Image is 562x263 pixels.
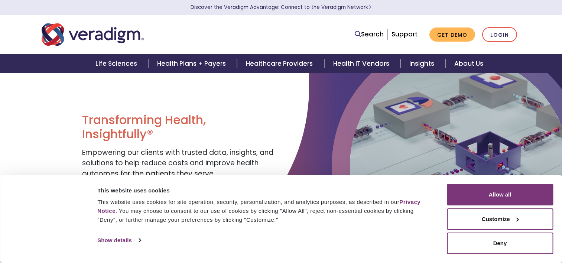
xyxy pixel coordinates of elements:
[82,147,273,179] span: Empowering our clients with trusted data, insights, and solutions to help reduce costs and improv...
[482,27,517,42] a: Login
[87,54,148,73] a: Life Sciences
[447,233,553,254] button: Deny
[237,54,324,73] a: Healthcare Providers
[447,184,553,205] button: Allow all
[82,113,275,142] h1: Transforming Health, Insightfully®
[97,235,140,246] a: Show details
[355,29,384,39] a: Search
[368,4,371,11] span: Learn More
[445,54,492,73] a: About Us
[191,4,371,11] a: Discover the Veradigm Advantage: Connect to the Veradigm NetworkLearn More
[400,54,445,73] a: Insights
[148,54,237,73] a: Health Plans + Payers
[447,208,553,230] button: Customize
[42,22,144,47] img: Veradigm logo
[392,30,418,39] a: Support
[97,198,430,224] div: This website uses cookies for site operation, security, personalization, and analytics purposes, ...
[97,186,430,195] div: This website uses cookies
[324,54,400,73] a: Health IT Vendors
[429,27,475,42] a: Get Demo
